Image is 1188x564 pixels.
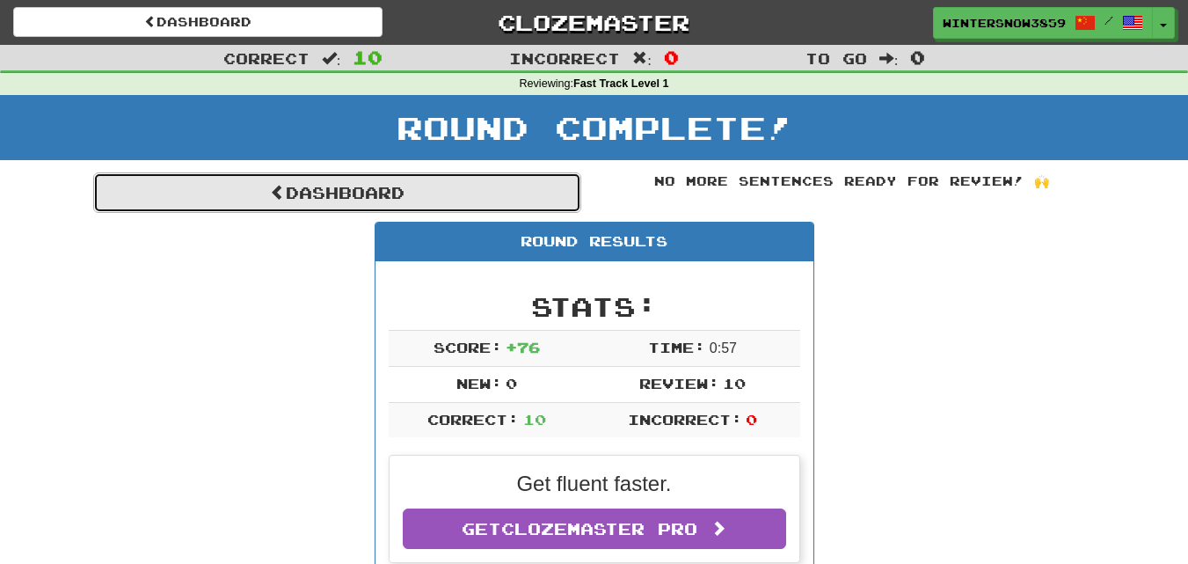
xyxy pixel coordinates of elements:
p: Get fluent faster. [403,469,786,499]
span: 0 : 57 [710,341,737,355]
a: Dashboard [13,7,383,37]
span: 10 [353,47,383,68]
span: Incorrect [509,49,620,67]
a: Clozemaster [409,7,778,38]
span: 0 [746,411,757,428]
h1: Round Complete! [6,110,1182,145]
span: : [879,51,899,66]
span: Incorrect: [628,411,742,428]
span: 0 [910,47,925,68]
span: WinterSnow3859 [943,15,1066,31]
span: : [322,51,341,66]
span: Correct [223,49,310,67]
span: To go [805,49,867,67]
span: 0 [664,47,679,68]
span: Correct: [427,411,519,428]
span: Time: [648,339,705,355]
span: New: [456,375,502,392]
span: / [1104,14,1113,26]
span: Score: [434,339,502,355]
span: 10 [723,375,746,392]
strong: Fast Track Level 1 [573,77,669,90]
a: GetClozemaster Pro [403,509,786,549]
h2: Stats: [389,292,800,321]
span: 0 [506,375,517,392]
div: No more sentences ready for review! 🙌 [608,172,1096,190]
a: Dashboard [93,172,581,213]
div: Round Results [375,223,813,261]
span: : [632,51,652,66]
span: Clozemaster Pro [501,519,697,538]
a: WinterSnow3859 / [933,7,1153,39]
span: + 76 [506,339,540,355]
span: Review: [639,375,719,392]
span: 10 [523,411,546,428]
